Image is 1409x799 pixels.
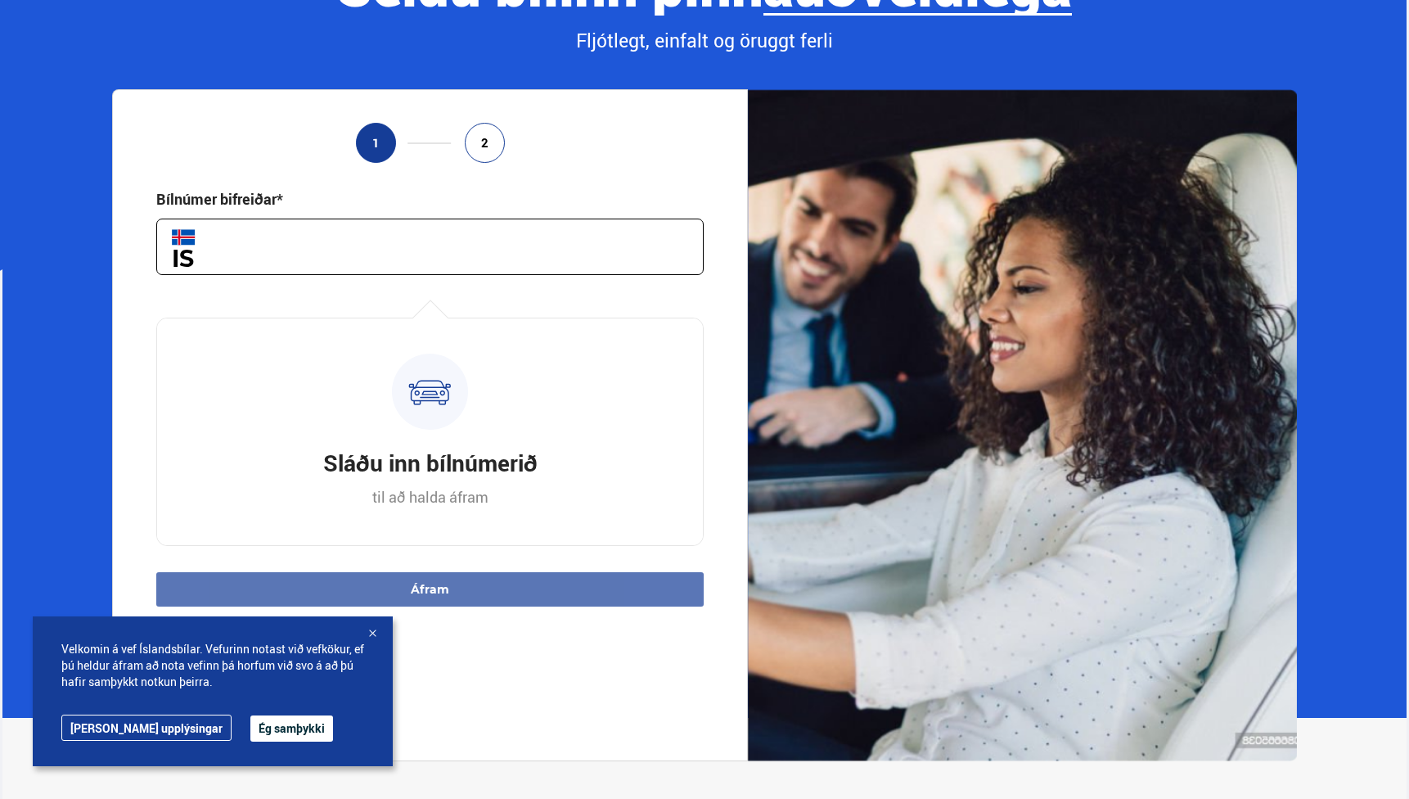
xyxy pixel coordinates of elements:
div: Bílnúmer bifreiðar* [156,189,283,209]
div: Fljótlegt, einfalt og öruggt ferli [112,27,1297,55]
p: til að halda áfram [372,487,488,507]
span: 2 [481,136,488,150]
span: Velkomin á vef Íslandsbílar. Vefurinn notast við vefkökur, ef þú heldur áfram að nota vefinn þá h... [61,641,364,690]
h3: Sláðu inn bílnúmerið [323,447,538,478]
a: [PERSON_NAME] upplýsingar [61,715,232,741]
button: Ég samþykki [250,715,333,742]
button: Áfram [156,572,704,607]
span: 1 [372,136,380,150]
